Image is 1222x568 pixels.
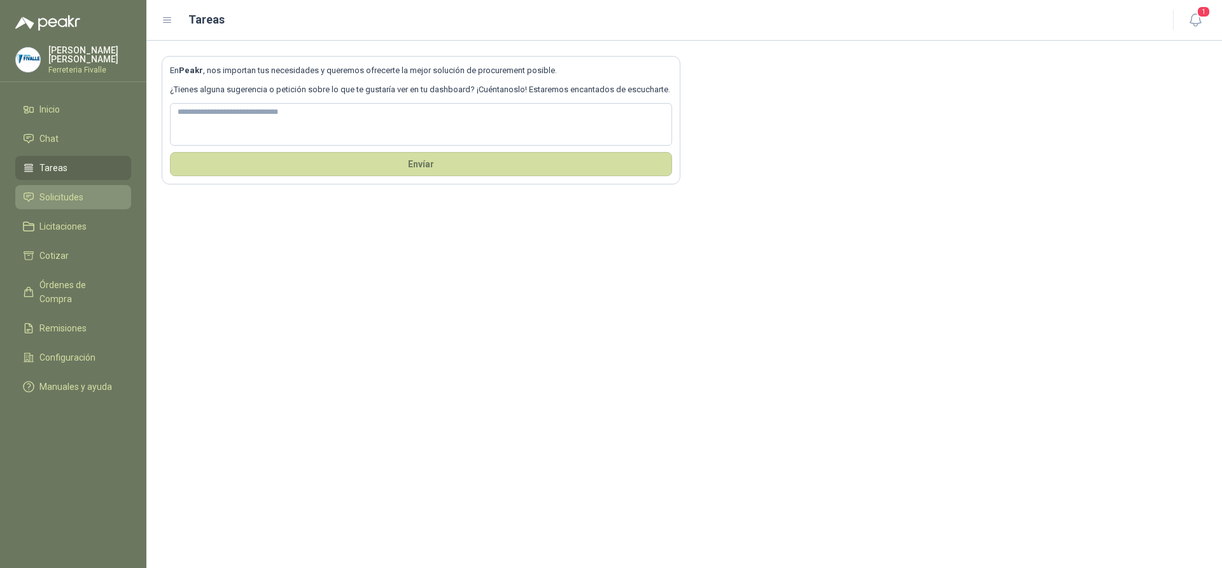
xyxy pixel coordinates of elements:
a: Remisiones [15,316,131,340]
a: Cotizar [15,244,131,268]
img: Logo peakr [15,15,80,31]
h1: Tareas [188,11,225,29]
a: Licitaciones [15,214,131,239]
span: Manuales y ayuda [39,380,112,394]
a: Órdenes de Compra [15,273,131,311]
span: Órdenes de Compra [39,278,119,306]
img: Company Logo [16,48,40,72]
p: Ferreteria Fivalle [48,66,131,74]
a: Configuración [15,345,131,370]
a: Inicio [15,97,131,121]
span: Licitaciones [39,219,87,233]
p: En , nos importan tus necesidades y queremos ofrecerte la mejor solución de procurement posible. [170,64,672,77]
span: Solicitudes [39,190,83,204]
span: Chat [39,132,59,146]
a: Chat [15,127,131,151]
span: Remisiones [39,321,87,335]
a: Solicitudes [15,185,131,209]
span: 1 [1197,6,1211,18]
p: ¿Tienes alguna sugerencia o petición sobre lo que te gustaría ver en tu dashboard? ¡Cuéntanoslo! ... [170,83,672,96]
button: 1 [1184,9,1207,32]
a: Tareas [15,156,131,180]
span: Tareas [39,161,67,175]
b: Peakr [179,66,203,75]
button: Envíar [170,152,672,176]
span: Configuración [39,350,95,364]
p: [PERSON_NAME] [PERSON_NAME] [48,46,131,64]
a: Manuales y ayuda [15,375,131,399]
span: Inicio [39,102,60,116]
span: Cotizar [39,249,69,263]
